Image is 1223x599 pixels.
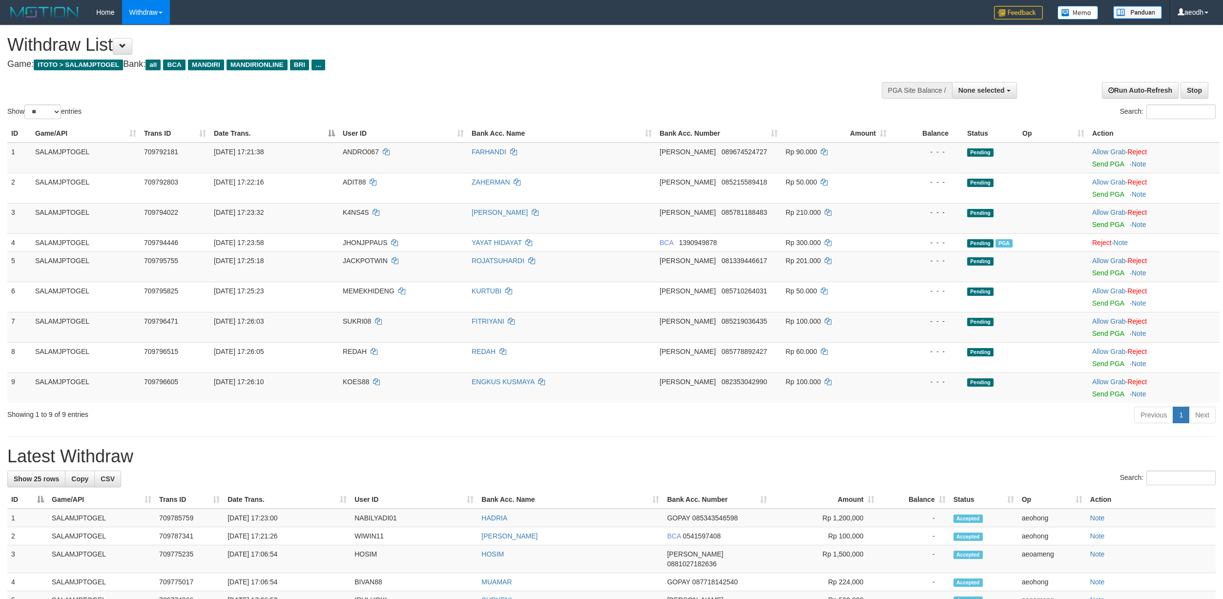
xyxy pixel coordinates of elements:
a: Show 25 rows [7,471,65,487]
span: Pending [967,378,994,387]
img: Feedback.jpg [994,6,1043,20]
a: Next [1189,407,1216,423]
input: Search: [1146,471,1216,485]
span: · [1092,208,1127,216]
th: Trans ID: activate to sort column ascending [155,491,224,509]
td: SALAMJPTOGEL [31,312,140,342]
span: Rp 300.000 [786,239,821,247]
div: - - - [894,177,959,187]
a: Allow Grab [1092,178,1125,186]
th: Amount: activate to sort column ascending [782,124,891,143]
span: Pending [967,348,994,356]
a: ENGKUS KUSMAYA [472,378,535,386]
span: JACKPOTWIN [343,257,388,265]
td: · [1088,203,1220,233]
td: · [1088,143,1220,173]
a: ROJATSUHARDI [472,257,524,265]
a: [PERSON_NAME] [472,208,528,216]
h4: Game: Bank: [7,60,806,69]
th: Action [1086,491,1216,509]
span: Rp 210.000 [786,208,821,216]
td: · [1088,251,1220,282]
span: Copy 085215589418 to clipboard [722,178,767,186]
span: MANDIRI [188,60,224,70]
span: Copy 082353042990 to clipboard [722,378,767,386]
span: Copy 085219036435 to clipboard [722,317,767,325]
span: Rp 60.000 [786,348,817,355]
a: KURTUBI [472,287,501,295]
span: SUKRI08 [343,317,371,325]
td: 1 [7,509,48,527]
span: 709792803 [144,178,178,186]
td: 709787341 [155,527,224,545]
td: SALAMJPTOGEL [31,203,140,233]
a: Send PGA [1092,190,1124,198]
th: Bank Acc. Name: activate to sort column ascending [468,124,656,143]
label: Search: [1120,104,1216,119]
td: HOSIM [351,545,477,573]
div: - - - [894,377,959,387]
span: [DATE] 17:26:10 [214,378,264,386]
span: [PERSON_NAME] [660,287,716,295]
h1: Latest Withdraw [7,447,1216,466]
td: · [1088,282,1220,312]
th: Status: activate to sort column ascending [950,491,1018,509]
span: [PERSON_NAME] [660,348,716,355]
span: K4NS4S [343,208,369,216]
span: GOPAY [667,514,690,522]
img: MOTION_logo.png [7,5,82,20]
span: Pending [967,209,994,217]
td: SALAMJPTOGEL [48,545,155,573]
span: Copy 089674524727 to clipboard [722,148,767,156]
a: Reject [1127,257,1147,265]
a: FARHANDI [472,148,506,156]
select: Showentries [24,104,61,119]
td: BIVAN88 [351,573,477,591]
td: - [878,527,950,545]
a: HADRIA [481,514,507,522]
td: 5 [7,251,31,282]
span: [PERSON_NAME] [660,148,716,156]
td: Rp 1,500,000 [771,545,878,573]
span: None selected [958,86,1005,94]
td: WIWIN11 [351,527,477,545]
span: Copy 085710264031 to clipboard [722,287,767,295]
a: Note [1132,330,1146,337]
div: - - - [894,207,959,217]
span: [DATE] 17:25:23 [214,287,264,295]
td: aeoameng [1018,545,1086,573]
span: Rp 50.000 [786,178,817,186]
td: Rp 100,000 [771,527,878,545]
img: Button%20Memo.svg [1057,6,1099,20]
a: Note [1090,532,1105,540]
td: 4 [7,573,48,591]
div: - - - [894,347,959,356]
span: Rp 100.000 [786,317,821,325]
th: Op: activate to sort column ascending [1018,124,1088,143]
a: Note [1132,221,1146,228]
span: [PERSON_NAME] [660,178,716,186]
td: SALAMJPTOGEL [48,509,155,527]
td: · [1088,342,1220,372]
td: 3 [7,545,48,573]
span: · [1092,287,1127,295]
a: CSV [94,471,121,487]
span: · [1092,348,1127,355]
th: Status [963,124,1018,143]
a: Allow Grab [1092,287,1125,295]
td: - [878,573,950,591]
td: 2 [7,527,48,545]
a: Note [1114,239,1128,247]
td: [DATE] 17:21:26 [224,527,351,545]
span: Accepted [954,578,983,587]
span: Copy 0541597408 to clipboard [683,532,721,540]
div: Showing 1 to 9 of 9 entries [7,406,502,419]
a: Send PGA [1092,269,1124,277]
a: Note [1090,550,1105,558]
span: Pending [967,257,994,266]
span: · [1092,317,1127,325]
span: REDAH [343,348,367,355]
td: · [1088,372,1220,403]
span: Rp 90.000 [786,148,817,156]
a: Note [1132,160,1146,168]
